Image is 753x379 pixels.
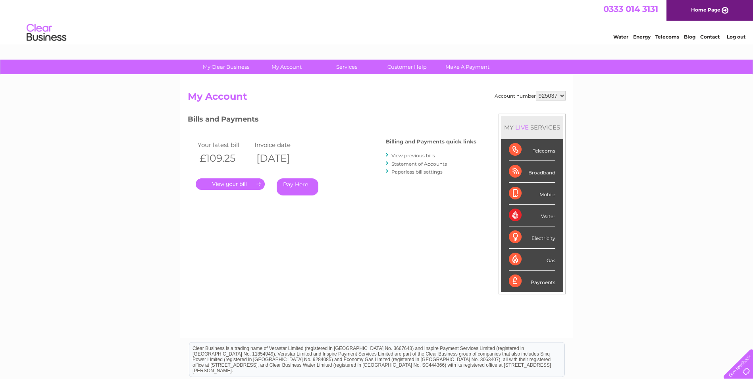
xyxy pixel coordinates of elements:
[727,34,745,40] a: Log out
[509,161,555,183] div: Broadband
[613,34,628,40] a: Water
[252,139,310,150] td: Invoice date
[435,60,500,74] a: Make A Payment
[391,161,447,167] a: Statement of Accounts
[509,205,555,226] div: Water
[655,34,679,40] a: Telecoms
[188,91,566,106] h2: My Account
[700,34,720,40] a: Contact
[254,60,319,74] a: My Account
[509,249,555,271] div: Gas
[391,153,435,159] a: View previous bills
[684,34,695,40] a: Blog
[277,178,318,195] a: Pay Here
[374,60,440,74] a: Customer Help
[188,114,476,128] h3: Bills and Payments
[509,226,555,248] div: Electricity
[391,169,443,175] a: Paperless bill settings
[386,139,476,145] h4: Billing and Payments quick links
[26,21,67,45] img: logo.png
[314,60,379,74] a: Services
[196,150,253,166] th: £109.25
[509,183,555,205] div: Mobile
[509,139,555,161] div: Telecoms
[196,139,253,150] td: Your latest bill
[252,150,310,166] th: [DATE]
[495,91,566,101] div: Account number
[501,116,563,139] div: MY SERVICES
[189,4,564,39] div: Clear Business is a trading name of Verastar Limited (registered in [GEOGRAPHIC_DATA] No. 3667643...
[514,124,530,131] div: LIVE
[603,4,658,14] a: 0333 014 3131
[196,178,265,190] a: .
[509,271,555,292] div: Payments
[193,60,259,74] a: My Clear Business
[633,34,651,40] a: Energy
